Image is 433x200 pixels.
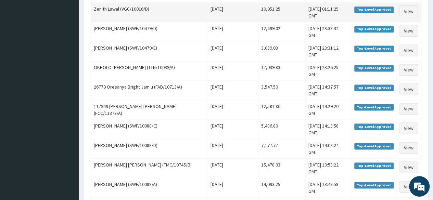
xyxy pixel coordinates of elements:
span: We're online! [40,58,94,127]
td: [DATE] 14:13:58 GMT [305,120,351,139]
div: Chat with us now [36,38,115,47]
td: 117949 [PERSON_NAME] [PERSON_NAME] (FCC/11373/A) [91,100,207,120]
span: Top-Level Approved [354,26,394,32]
td: 3,547.50 [258,81,306,100]
td: [PERSON_NAME] (SWF/10088/C) [91,120,207,139]
a: View [399,64,418,76]
td: 17,039.83 [258,61,306,81]
td: [PERSON_NAME] [PERSON_NAME] (FMC/10745/B) [91,159,207,178]
td: 12,581.80 [258,100,306,120]
td: [DATE] [207,178,258,198]
a: View [399,44,418,56]
span: Top-Level Approved [354,6,394,13]
span: Top-Level Approved [354,45,394,52]
td: 26770 Oresanya Bright Jamiu (FAB/10713/A) [91,81,207,100]
a: View [399,122,418,134]
td: [DATE] 13:58:22 GMT [305,159,351,178]
a: View [399,83,418,95]
td: OKHOLO [PERSON_NAME] (TTN/10039/A) [91,61,207,81]
td: [DATE] 14:08:24 GMT [305,139,351,159]
div: Minimize live chat window [112,3,129,20]
td: [DATE] [207,22,258,42]
a: View [399,181,418,192]
td: [DATE] [207,120,258,139]
span: Top-Level Approved [354,104,394,110]
textarea: Type your message and hit 'Enter' [3,130,130,154]
span: Top-Level Approved [354,162,394,169]
td: [DATE] [207,3,258,22]
td: 7,177.77 [258,139,306,159]
span: Top-Level Approved [354,182,394,188]
td: 15,478.93 [258,159,306,178]
span: Top-Level Approved [354,143,394,149]
td: 3,039.03 [258,42,306,61]
td: [DATE] 23:38:32 GMT [305,22,351,42]
a: View [399,161,418,173]
td: [DATE] [207,139,258,159]
img: d_794563401_company_1708531726252_794563401 [13,34,28,51]
td: [DATE] [207,159,258,178]
span: Top-Level Approved [354,84,394,91]
td: [DATE] [207,61,258,81]
td: [PERSON_NAME] (SWF/10479/E) [91,42,207,61]
td: [DATE] [207,100,258,120]
td: 14,093.25 [258,178,306,198]
a: View [399,25,418,37]
td: [DATE] 13:48:58 GMT [305,178,351,198]
a: View [399,142,418,154]
td: [DATE] [207,42,258,61]
a: View [399,5,418,17]
a: View [399,103,418,115]
span: Top-Level Approved [354,123,394,130]
td: [PERSON_NAME] (SWF/10479/D) [91,22,207,42]
td: 10,051.25 [258,3,306,22]
span: Top-Level Approved [354,65,394,71]
td: [DATE] 23:31:12 GMT [305,42,351,61]
td: [DATE] 14:29:20 GMT [305,100,351,120]
td: [DATE] 23:26:25 GMT [305,61,351,81]
td: [DATE] [207,81,258,100]
td: Zenith Lawal (VGC/10016/D) [91,3,207,22]
td: [PERSON_NAME] (SWF/10088/A) [91,178,207,198]
td: [DATE] 14:37:57 GMT [305,81,351,100]
td: 5,486.80 [258,120,306,139]
td: [DATE] 01:11:25 GMT [305,3,351,22]
td: 12,499.02 [258,22,306,42]
td: [PERSON_NAME] (SWF/10088/D) [91,139,207,159]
